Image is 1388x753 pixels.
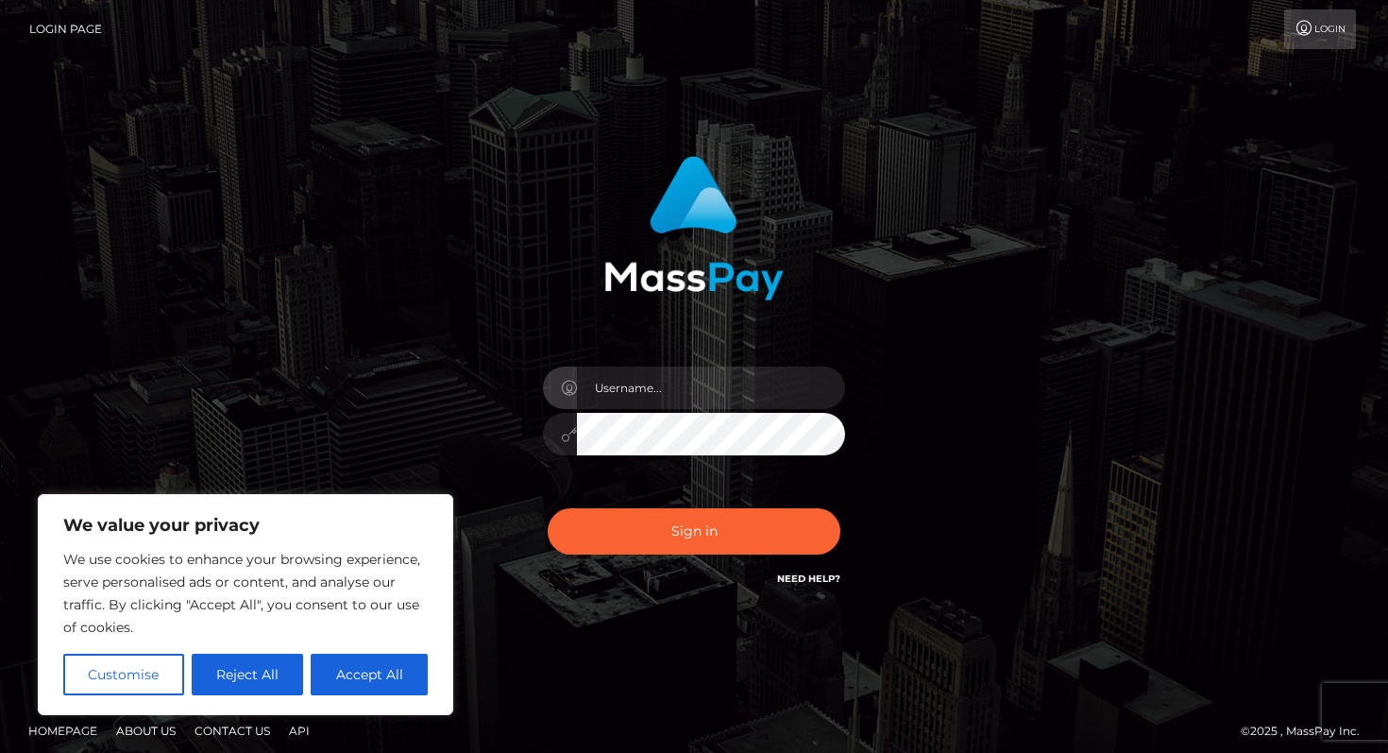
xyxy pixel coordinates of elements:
[63,548,428,639] p: We use cookies to enhance your browsing experience, serve personalised ads or content, and analys...
[38,494,453,715] div: We value your privacy
[577,367,845,409] input: Username...
[63,654,184,695] button: Customise
[63,514,428,537] p: We value your privacy
[29,9,102,49] a: Login Page
[548,508,840,555] button: Sign in
[109,716,183,745] a: About Us
[187,716,278,745] a: Contact Us
[1284,9,1356,49] a: Login
[311,654,428,695] button: Accept All
[192,654,304,695] button: Reject All
[21,716,105,745] a: Homepage
[604,156,784,300] img: MassPay Login
[281,716,317,745] a: API
[1241,721,1374,742] div: © 2025 , MassPay Inc.
[777,573,840,585] a: Need Help?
